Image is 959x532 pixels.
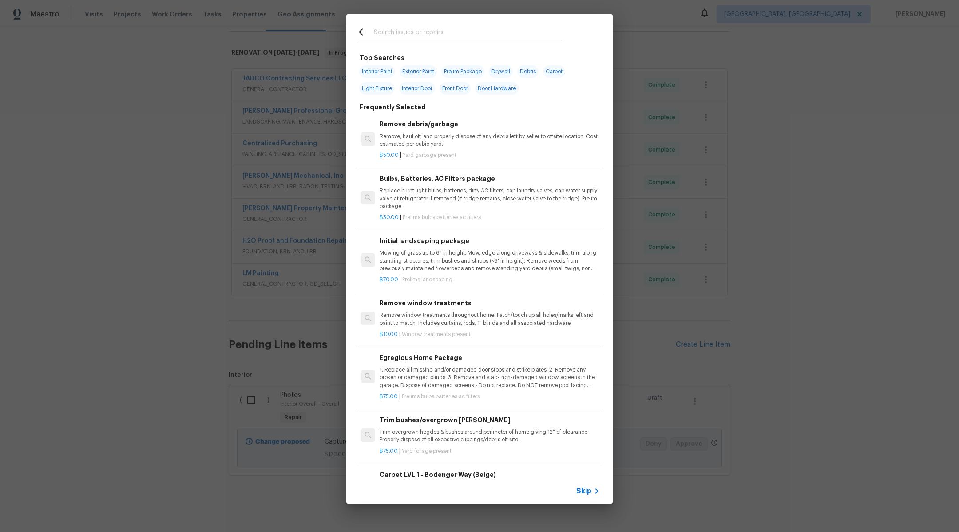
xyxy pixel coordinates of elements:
span: Interior Paint [359,65,395,78]
p: Replace burnt light bulbs, batteries, dirty AC filters, cap laundry valves, cap water supply valv... [380,187,600,210]
p: Trim overgrown hegdes & bushes around perimeter of home giving 12" of clearance. Properly dispose... [380,428,600,444]
input: Search issues or repairs [374,27,562,40]
span: Prelim Package [441,65,484,78]
h6: Remove debris/garbage [380,119,600,129]
p: Mowing of grass up to 6" in height. Mow, edge along driveways & sidewalks, trim along standing st... [380,249,600,272]
span: Interior Door [399,82,435,95]
span: Door Hardware [475,82,519,95]
span: Yard garbage present [403,152,456,158]
span: Carpet [543,65,565,78]
p: | [380,448,600,455]
h6: Trim bushes/overgrown [PERSON_NAME] [380,415,600,425]
h6: Bulbs, Batteries, AC Filters package [380,174,600,184]
p: | [380,331,600,338]
p: | [380,152,600,159]
span: Exterior Paint [400,65,437,78]
span: $10.00 [380,332,398,337]
p: Remove window treatments throughout home. Patch/touch up all holes/marks left and paint to match.... [380,312,600,327]
span: $70.00 [380,277,398,282]
span: $75.00 [380,448,398,454]
span: Yard foilage present [402,448,452,454]
p: Remove, haul off, and properly dispose of any debris left by seller to offsite location. Cost est... [380,133,600,148]
span: Skip [576,487,591,496]
span: Window treatments present [402,332,471,337]
p: | [380,276,600,284]
span: Light Fixture [359,82,395,95]
span: $50.00 [380,152,399,158]
p: 1. Replace all missing and/or damaged door stops and strike plates. 2. Remove any broken or damag... [380,366,600,389]
span: Debris [517,65,539,78]
span: $50.00 [380,215,399,220]
h6: Egregious Home Package [380,353,600,363]
h6: Frequently Selected [360,102,426,112]
span: Prelims bulbs batteries ac filters [403,215,481,220]
p: | [380,393,600,400]
p: | [380,214,600,221]
h6: Carpet LVL 1 - Bodenger Way (Beige) [380,470,600,480]
span: $75.00 [380,394,398,399]
span: Drywall [489,65,513,78]
span: Front Door [440,82,471,95]
h6: Top Searches [360,53,404,63]
span: Prelims landscaping [402,277,452,282]
h6: Initial landscaping package [380,236,600,246]
h6: Remove window treatments [380,298,600,308]
span: Prelims bulbs batteries ac filters [402,394,480,399]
